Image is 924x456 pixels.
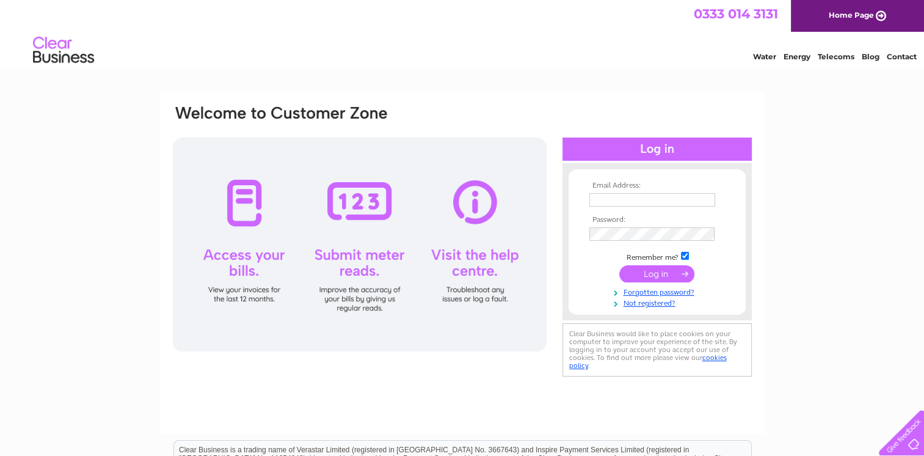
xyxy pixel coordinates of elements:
[589,296,728,308] a: Not registered?
[569,353,727,370] a: cookies policy
[818,52,854,61] a: Telecoms
[32,32,95,69] img: logo.png
[619,265,694,282] input: Submit
[784,52,810,61] a: Energy
[562,323,752,377] div: Clear Business would like to place cookies on your computer to improve your experience of the sit...
[753,52,776,61] a: Water
[174,7,751,59] div: Clear Business is a trading name of Verastar Limited (registered in [GEOGRAPHIC_DATA] No. 3667643...
[586,182,728,190] th: Email Address:
[887,52,917,61] a: Contact
[862,52,879,61] a: Blog
[586,216,728,224] th: Password:
[694,6,778,21] a: 0333 014 3131
[589,285,728,297] a: Forgotten password?
[586,250,728,262] td: Remember me?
